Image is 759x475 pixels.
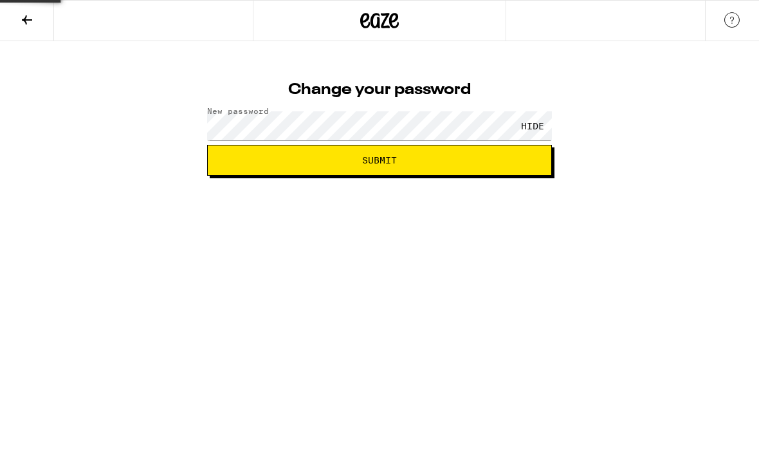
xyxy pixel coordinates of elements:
[676,436,746,469] iframe: Opens a widget where you can find more information
[207,145,552,176] button: Submit
[513,111,552,140] div: HIDE
[362,156,397,165] span: Submit
[207,107,269,115] label: New password
[207,82,552,98] h1: Change your password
